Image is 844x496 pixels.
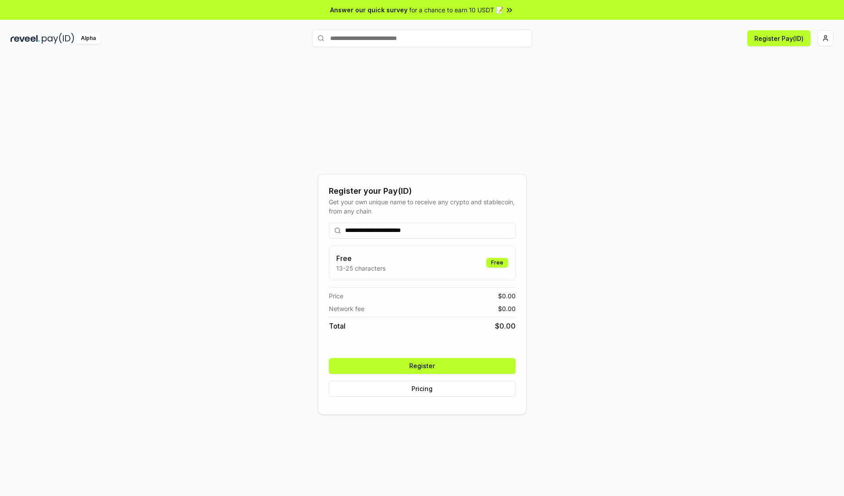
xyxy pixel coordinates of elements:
[329,291,343,300] span: Price
[329,185,516,197] div: Register your Pay(ID)
[495,321,516,331] span: $ 0.00
[329,197,516,216] div: Get your own unique name to receive any crypto and stablecoin, from any chain
[329,304,364,313] span: Network fee
[11,33,40,44] img: reveel_dark
[329,358,516,374] button: Register
[336,253,386,264] h3: Free
[498,304,516,313] span: $ 0.00
[76,33,101,44] div: Alpha
[486,258,508,268] div: Free
[409,5,503,14] span: for a chance to earn 10 USDT 📝
[330,5,407,14] span: Answer our quick survey
[329,321,346,331] span: Total
[498,291,516,300] span: $ 0.00
[329,381,516,397] button: Pricing
[747,30,811,46] button: Register Pay(ID)
[336,264,386,273] p: 13-25 characters
[42,33,74,44] img: pay_id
